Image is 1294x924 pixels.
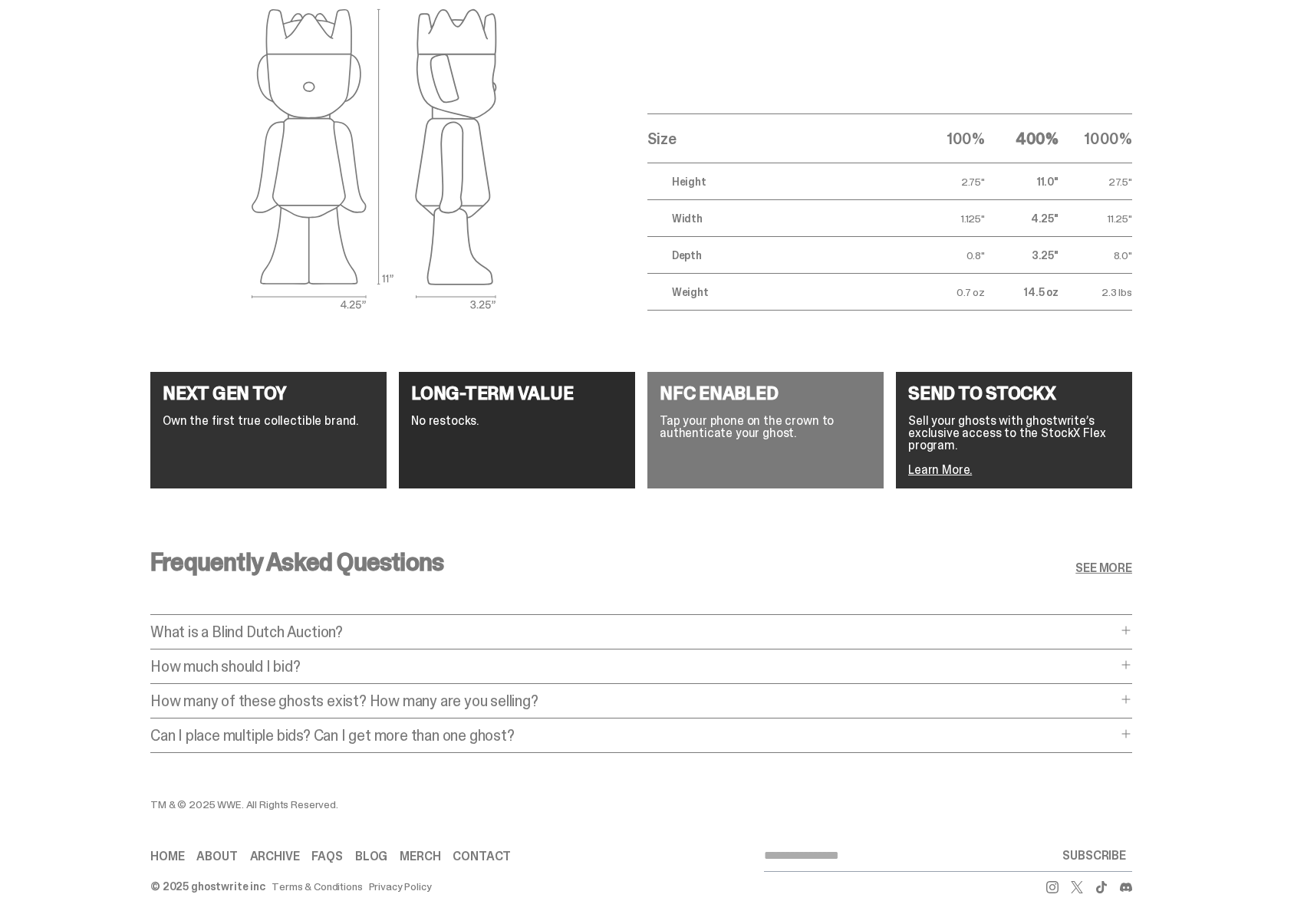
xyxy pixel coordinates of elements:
[1059,163,1132,200] td: 27.5"
[985,200,1059,237] td: 4.25"
[369,881,432,892] a: Privacy Policy
[647,274,911,311] td: Weight
[908,415,1120,452] p: Sell your ghosts with ghostwrite’s exclusive access to the StockX Flex program.
[911,237,985,274] td: 0.8"
[647,163,911,200] td: Height
[985,163,1059,200] td: 11.0"
[252,8,497,311] img: ghost outlines spec
[1059,237,1132,274] td: 8.0"
[985,114,1059,163] th: 400%
[1056,840,1132,871] button: SUBSCRIBE
[1059,274,1132,311] td: 2.3 lbs
[911,274,985,311] td: 0.7 oz
[985,274,1059,311] td: 14.5 oz
[453,850,511,863] a: Contact
[660,415,871,439] p: Tap your phone on the crown to authenticate your ghost.
[411,415,623,427] p: No restocks.
[150,693,1117,709] p: How many of these ghosts exist? How many are you selling?
[647,237,911,274] td: Depth
[911,200,985,237] td: 1.125"
[150,881,265,892] div: © 2025 ghostwrite inc
[1059,200,1132,237] td: 11.25"
[150,624,1117,640] p: What is a Blind Dutch Auction?
[400,850,440,863] a: Merch
[1075,562,1132,574] a: SEE MORE
[411,384,623,403] h4: LONG-TERM VALUE
[660,384,871,403] h4: NFC ENABLED
[1059,114,1132,163] th: 1000%
[908,462,972,478] a: Learn More.
[196,850,237,863] a: About
[150,550,443,574] h3: Frequently Asked Questions
[163,384,374,403] h4: NEXT GEN TOY
[647,200,911,237] td: Width
[911,163,985,200] td: 2.75"
[150,659,1117,674] p: How much should I bid?
[911,114,985,163] th: 100%
[250,850,300,863] a: Archive
[311,850,342,863] a: FAQs
[150,728,1117,743] p: Can I place multiple bids? Can I get more than one ghost?
[908,384,1120,403] h4: SEND TO STOCKX
[985,237,1059,274] td: 3.25"
[355,850,387,863] a: Blog
[150,799,764,810] div: TM & © 2025 WWE. All Rights Reserved.
[150,850,184,863] a: Home
[163,415,374,427] p: Own the first true collectible brand.
[272,881,362,892] a: Terms & Conditions
[647,114,911,163] th: Size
